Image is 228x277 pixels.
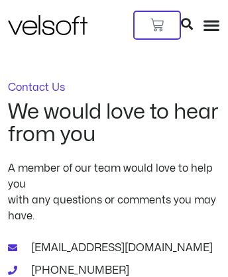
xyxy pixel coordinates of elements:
h2: We would love to hear from you [8,101,220,145]
div: Menu Toggle [203,17,220,34]
span: [EMAIL_ADDRESS][DOMAIN_NAME] [28,240,213,256]
img: Velsoft Training Materials [8,15,87,35]
a: [EMAIL_ADDRESS][DOMAIN_NAME] [8,240,220,256]
p: Contact Us [8,82,220,93]
p: A member of our team would love to help you with any questions or comments you may have. [8,160,220,224]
